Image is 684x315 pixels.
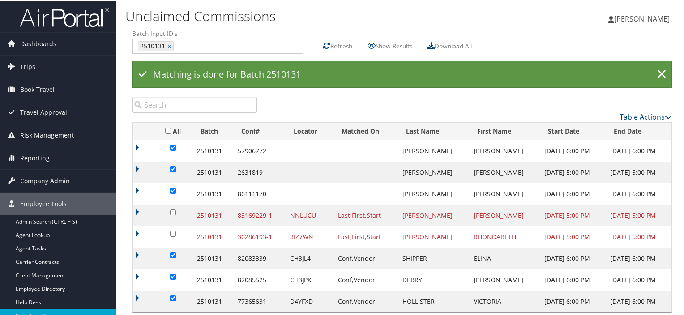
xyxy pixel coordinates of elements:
img: airportal-logo.png [20,6,109,27]
td: [DATE] 5:00 PM [606,161,671,182]
td: [PERSON_NAME] [469,204,540,225]
td: [DATE] 6:00 PM [606,290,671,311]
td: 57906772 [233,139,286,161]
td: Conf,Vendor [333,268,398,290]
td: [DATE] 5:00 PM [606,204,671,225]
th: : activate to sort column ascending [133,122,154,139]
th: Last Name: activate to sort column ascending [398,122,469,139]
td: [DATE] 5:00 PM [540,161,606,182]
a: [PERSON_NAME] [608,4,679,31]
td: [DATE] 6:00 PM [540,139,606,161]
th: Matched On: activate to sort column ascending [333,122,398,139]
td: 36286193-1 [233,225,286,247]
label: Download All [435,37,472,53]
td: 2510131 [192,290,233,311]
td: [PERSON_NAME] [469,182,540,204]
td: HOLLISTER [398,290,469,311]
td: 86111170 [233,182,286,204]
td: 2510131 [192,204,233,225]
th: Start Date: activate to sort column ascending [540,122,606,139]
span: Employee Tools [20,192,67,214]
td: Conf,Vendor [333,247,398,268]
td: Conf,Vendor [333,290,398,311]
td: CH3JL4 [286,247,333,268]
td: 2510131 [192,139,233,161]
th: End Date: activate to sort column ascending [606,122,671,139]
span: Risk Management [20,123,74,146]
td: [DATE] 6:00 PM [606,247,671,268]
td: [PERSON_NAME] [398,182,469,204]
td: [DATE] 5:00 PM [540,225,606,247]
th: First Name: activate to sort column ascending [469,122,540,139]
td: [DATE] 5:00 PM [540,204,606,225]
h1: Unclaimed Commissions [125,6,494,25]
a: × [654,65,670,82]
span: Company Admin [20,169,70,191]
td: [DATE] 6:00 PM [606,139,671,161]
td: NNLUCU [286,204,333,225]
td: [PERSON_NAME] [469,268,540,290]
td: [PERSON_NAME] [398,225,469,247]
label: Batch Input ID's [132,28,303,37]
td: ELINA [469,247,540,268]
div: Matching is done for Batch 2510131 [132,60,672,87]
td: 2510131 [192,268,233,290]
span: Travel Approval [20,100,67,123]
span: 2510131 [138,41,165,50]
td: 2510131 [192,182,233,204]
td: RHONDABETH [469,225,540,247]
span: Trips [20,55,35,77]
span: Book Travel [20,78,55,100]
td: [PERSON_NAME] [398,139,469,161]
span: Dashboards [20,32,56,54]
td: D4YFXD [286,290,333,311]
td: 2510131 [192,225,233,247]
td: [DATE] 6:00 PM [606,182,671,204]
td: SHIPPER [398,247,469,268]
th: Locator: activate to sort column ascending [286,122,333,139]
td: 2510131 [192,247,233,268]
td: [PERSON_NAME] [469,161,540,182]
td: 77365631 [233,290,286,311]
td: VICTORIA [469,290,540,311]
td: [DATE] 5:00 PM [606,225,671,247]
td: 83169229-1 [233,204,286,225]
th: All: activate to sort column ascending [154,122,192,139]
td: CH3JPX [286,268,333,290]
th: Batch: activate to sort column descending [192,122,233,139]
label: Refresh [330,37,352,53]
td: 3IZ7WN [286,225,333,247]
td: [PERSON_NAME] [398,204,469,225]
td: DEBRYE [398,268,469,290]
td: Last,First,Start [333,225,398,247]
td: [DATE] 6:00 PM [606,268,671,290]
td: [DATE] 6:00 PM [540,247,606,268]
span: Reporting [20,146,50,168]
td: 82085525 [233,268,286,290]
td: 82083339 [233,247,286,268]
th: Conf#: activate to sort column ascending [233,122,286,139]
td: [DATE] 6:00 PM [540,290,606,311]
td: [DATE] 6:00 PM [540,268,606,290]
input: Search [132,96,257,112]
td: Last,First,Start [333,204,398,225]
td: [PERSON_NAME] [398,161,469,182]
a: × [167,41,173,50]
span: [PERSON_NAME] [614,13,670,23]
td: 2631819 [233,161,286,182]
td: [PERSON_NAME] [469,139,540,161]
td: [DATE] 6:00 PM [540,182,606,204]
a: Table Actions [620,111,672,121]
label: Show Results [376,37,412,53]
td: 2510131 [192,161,233,182]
